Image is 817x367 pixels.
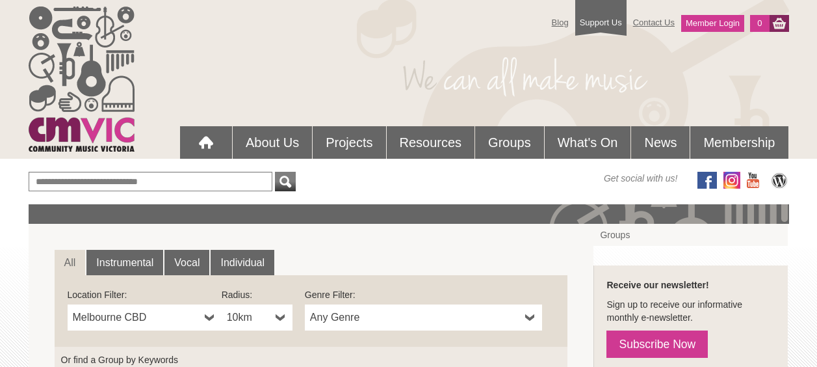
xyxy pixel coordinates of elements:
[233,126,312,159] a: About Us
[723,172,740,189] img: icon-instagram.png
[750,15,769,32] a: 0
[690,126,788,159] a: Membership
[770,172,789,189] img: CMVic Blog
[222,288,292,301] label: Radius:
[310,310,520,325] span: Any Genre
[606,280,708,290] strong: Receive our newsletter!
[545,11,575,34] a: Blog
[604,172,678,185] span: Get social with us!
[475,126,544,159] a: Groups
[627,11,681,34] a: Contact Us
[545,126,631,159] a: What's On
[606,331,708,358] a: Subscribe Now
[631,126,690,159] a: News
[305,305,542,331] a: Any Genre
[305,288,542,301] label: Genre Filter:
[68,305,222,331] a: Melbourne CBD
[681,15,744,32] a: Member Login
[606,298,775,324] p: Sign up to receive our informative monthly e-newsletter.
[211,250,274,276] a: Individual
[387,126,475,159] a: Resources
[313,126,385,159] a: Projects
[73,310,200,325] span: Melbourne CBD
[61,353,562,366] label: Or find a Group by Keywords
[593,224,788,246] a: Groups
[55,250,86,276] a: All
[68,288,222,301] label: Location Filter:
[227,310,270,325] span: 10km
[29,7,135,152] img: cmvic_logo.png
[164,250,209,276] a: Vocal
[86,250,163,276] a: Instrumental
[222,305,292,331] a: 10km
